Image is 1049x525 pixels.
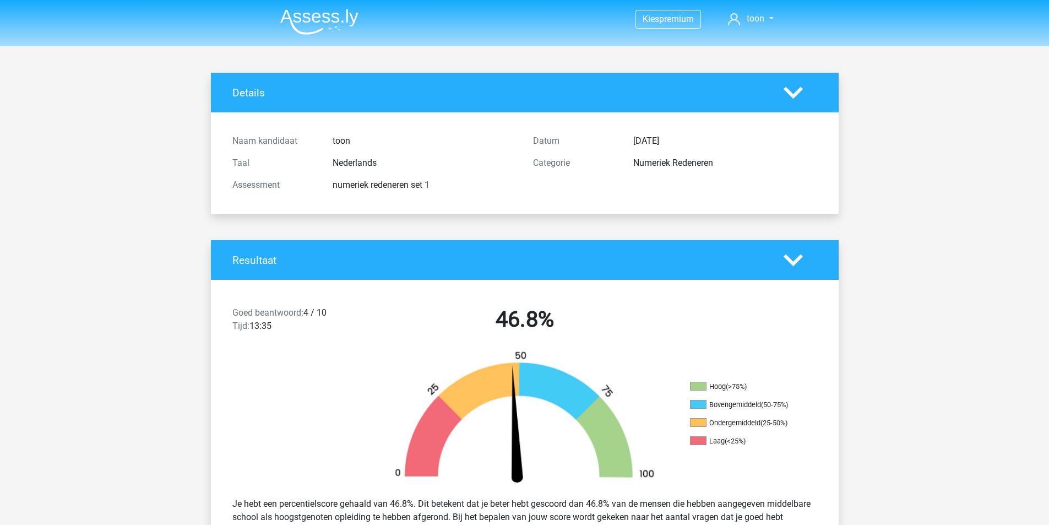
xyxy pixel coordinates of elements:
[224,134,324,148] div: Naam kandidaat
[726,382,747,391] div: (>75%)
[761,400,788,409] div: (50-75%)
[690,436,800,446] li: Laag
[525,156,625,170] div: Categorie
[324,134,525,148] div: toon
[232,86,767,99] h4: Details
[643,14,659,24] span: Kies
[324,178,525,192] div: numeriek redeneren set 1
[224,156,324,170] div: Taal
[725,437,746,445] div: (<25%)
[232,307,303,318] span: Goed beantwoord:
[324,156,525,170] div: Nederlands
[690,400,800,410] li: Bovengemiddeld
[625,134,825,148] div: [DATE]
[636,12,700,26] a: Kiespremium
[376,350,673,489] img: 47.4317bf6c2bbb.png
[747,13,764,24] span: toon
[224,306,374,337] div: 4 / 10 13:35
[625,156,825,170] div: Numeriek Redeneren
[232,321,249,331] span: Tijd:
[690,418,800,428] li: Ondergemiddeld
[525,134,625,148] div: Datum
[760,419,787,427] div: (25-50%)
[724,12,778,25] a: toon
[659,14,694,24] span: premium
[224,178,324,192] div: Assessment
[280,9,358,35] img: Assessly
[383,306,667,333] h2: 46.8%
[232,254,767,267] h4: Resultaat
[690,382,800,392] li: Hoog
